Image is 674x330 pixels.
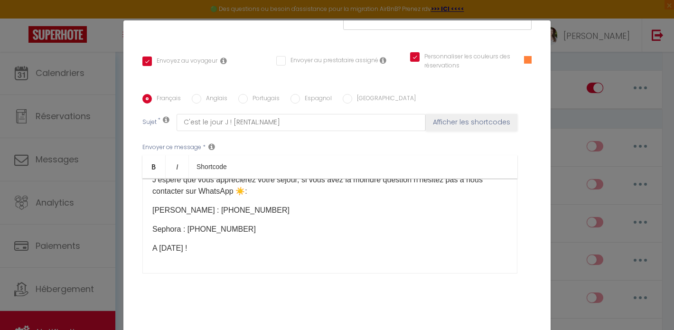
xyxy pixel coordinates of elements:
[152,94,181,104] label: Français
[142,143,201,152] label: Envoyer ce message
[152,174,507,197] p: J’espère que vous apprécierez votre séjour, si vous avez la moindre question n'hésitez pas à nous...
[352,94,416,104] label: [GEOGRAPHIC_DATA]
[163,116,169,123] i: Subject
[380,57,386,64] i: Envoyer au prestataire si il est assigné
[201,94,227,104] label: Anglais
[208,143,215,151] i: Message
[152,224,507,235] p: Sephora : [PHONE_NUMBER] ​
[142,118,157,128] label: Sujet
[152,205,507,216] p: [PERSON_NAME] : [PHONE_NUMBER]​
[300,94,332,104] label: Espagnol
[142,155,166,178] a: Bold
[189,155,234,178] a: Shortcode
[220,57,227,65] i: Envoyer au voyageur
[426,114,517,131] button: Afficher les shortcodes
[152,243,507,254] p: ​A [DATE] !
[248,94,280,104] label: Portugais
[166,155,189,178] a: Italic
